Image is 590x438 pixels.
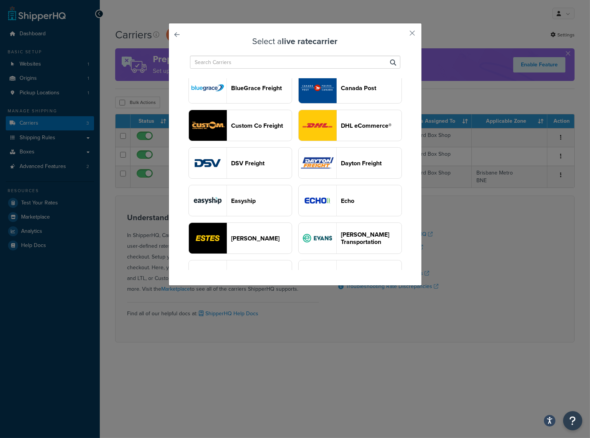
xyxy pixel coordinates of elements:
[299,72,336,103] img: canadaPost logo
[299,110,336,141] img: dhlEcommercev4 logo
[231,197,292,204] header: Easyship
[188,147,292,179] button: dsvFreight logoDSV Freight
[341,231,402,245] header: [PERSON_NAME] Transportation
[298,260,402,291] button: freightWiseFreight logo
[189,72,226,103] img: bluegraceFreight logo
[189,148,226,178] img: dsvFreight logo
[189,260,226,291] img: fedExFreight logo
[188,260,292,291] button: fedExFreight logo
[299,148,336,178] img: daytonFreight logo
[188,222,292,254] button: estesFreight logo[PERSON_NAME]
[299,185,336,216] img: echoFreight logo
[188,185,292,216] button: easyship logoEasyship
[298,72,402,104] button: canadaPost logoCanada Post
[189,223,226,254] img: estesFreight logo
[341,122,402,129] header: DHL eCommerce®
[563,411,582,430] button: Open Resource Center
[231,160,292,167] header: DSV Freight
[188,37,402,46] h3: Select a
[231,122,292,129] header: Custom Co Freight
[188,110,292,141] button: customCoFreight logoCustom Co Freight
[298,110,402,141] button: dhlEcommercev4 logoDHL eCommerce®
[189,110,226,141] img: customCoFreight logo
[298,185,402,216] button: echoFreight logoEcho
[190,56,400,69] input: Search Carriers
[231,84,292,92] header: BlueGrace Freight
[299,260,336,291] img: freightWiseFreight logo
[188,72,292,104] button: bluegraceFreight logoBlueGrace Freight
[282,35,338,48] strong: live rate carrier
[341,160,402,167] header: Dayton Freight
[298,222,402,254] button: evansFreight logo[PERSON_NAME] Transportation
[341,197,402,204] header: Echo
[298,147,402,179] button: daytonFreight logoDayton Freight
[341,84,402,92] header: Canada Post
[299,223,336,254] img: evansFreight logo
[189,185,226,216] img: easyship logo
[231,235,292,242] header: [PERSON_NAME]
